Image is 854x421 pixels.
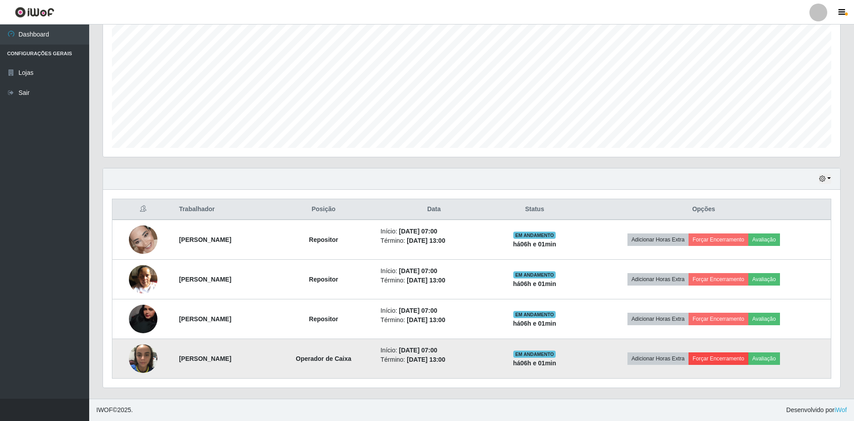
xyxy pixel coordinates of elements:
[513,232,556,239] span: EM ANDAMENTO
[380,346,487,355] li: Início:
[748,273,780,286] button: Avaliação
[179,315,231,323] strong: [PERSON_NAME]
[689,352,748,365] button: Forçar Encerramento
[513,360,557,367] strong: há 06 h e 01 min
[173,199,272,220] th: Trabalhador
[689,233,748,246] button: Forçar Encerramento
[748,352,780,365] button: Avaliação
[399,347,437,354] time: [DATE] 07:00
[179,236,231,243] strong: [PERSON_NAME]
[375,199,493,220] th: Data
[407,356,445,363] time: [DATE] 13:00
[309,236,338,243] strong: Repositor
[689,313,748,325] button: Forçar Encerramento
[689,273,748,286] button: Forçar Encerramento
[399,267,437,274] time: [DATE] 07:00
[272,199,375,220] th: Posição
[513,280,557,287] strong: há 06 h e 01 min
[129,260,157,298] img: 1758738282266.jpeg
[380,227,487,236] li: Início:
[407,316,445,323] time: [DATE] 13:00
[627,273,689,286] button: Adicionar Horas Extra
[748,313,780,325] button: Avaliação
[399,228,437,235] time: [DATE] 07:00
[786,405,847,415] span: Desenvolvido por
[627,233,689,246] button: Adicionar Horas Extra
[179,355,231,362] strong: [PERSON_NAME]
[748,233,780,246] button: Avaliação
[129,339,157,377] img: 1758239361344.jpeg
[380,266,487,276] li: Início:
[627,313,689,325] button: Adicionar Horas Extra
[96,405,133,415] span: © 2025 .
[513,351,556,358] span: EM ANDAMENTO
[129,287,157,351] img: 1758978755412.jpeg
[179,276,231,283] strong: [PERSON_NAME]
[380,236,487,245] li: Término:
[493,199,577,220] th: Status
[834,406,847,413] a: iWof
[309,276,338,283] strong: Repositor
[407,277,445,284] time: [DATE] 13:00
[513,241,557,248] strong: há 06 h e 01 min
[309,315,338,323] strong: Repositor
[513,271,556,278] span: EM ANDAMENTO
[513,311,556,318] span: EM ANDAMENTO
[15,7,54,18] img: CoreUI Logo
[627,352,689,365] button: Adicionar Horas Extra
[380,276,487,285] li: Término:
[399,307,437,314] time: [DATE] 07:00
[296,355,351,362] strong: Operador de Caixa
[513,320,557,327] strong: há 06 h e 01 min
[407,237,445,244] time: [DATE] 13:00
[380,355,487,364] li: Término:
[380,315,487,325] li: Término:
[577,199,831,220] th: Opções
[96,406,113,413] span: IWOF
[380,306,487,315] li: Início:
[129,208,157,271] img: 1757598806047.jpeg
